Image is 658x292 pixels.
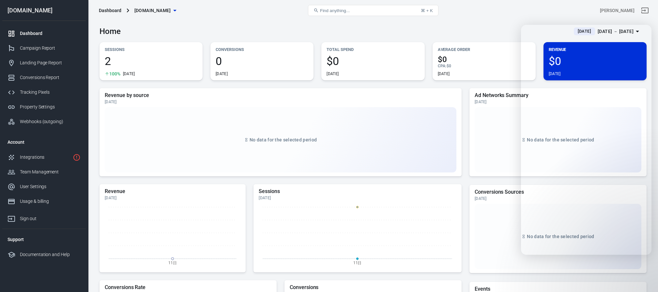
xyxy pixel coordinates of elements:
[600,7,635,14] div: Account id: I2Uq4N7g
[20,169,81,175] div: Team Management
[636,260,651,276] iframe: Intercom live chat
[20,198,81,205] div: Usage & billing
[290,284,456,291] h5: Conversions
[2,26,86,41] a: Dashboard
[20,45,81,52] div: Campaign Report
[475,92,641,99] h5: Ad Networks Summary
[2,232,86,247] li: Support
[20,104,81,110] div: Property Settings
[216,56,308,67] span: 0
[2,56,86,70] a: Landing Page Report
[2,209,86,226] a: Sign out
[2,179,86,194] a: User Settings
[20,59,81,66] div: Landing Page Report
[2,194,86,209] a: Usage & billing
[216,46,308,53] p: Conversions
[320,8,350,13] span: Find anything...
[123,71,135,76] div: [DATE]
[308,5,438,16] button: Find anything...⌘ + K
[259,188,456,195] h5: Sessions
[20,251,81,258] div: Documentation and Help
[475,99,641,105] div: [DATE]
[2,85,86,100] a: Tracking Pixels
[73,154,81,161] svg: 1 networks not verified yet
[327,56,419,67] span: $0
[2,8,86,13] div: [DOMAIN_NAME]
[109,72,120,76] span: 100%
[2,100,86,114] a: Property Settings
[2,114,86,129] a: Webhooks (outgoing)
[134,7,171,15] span: productreviewsweb.com
[105,46,197,53] p: Sessions
[20,89,81,96] div: Tracking Pixels
[438,46,530,53] p: Average Order
[132,5,179,17] button: [DOMAIN_NAME]
[105,195,240,201] div: [DATE]
[438,71,450,76] div: [DATE]
[250,137,317,142] span: No data for the selected period
[353,260,362,265] tspan: 11日
[99,27,121,36] h3: Home
[475,196,641,201] div: [DATE]
[475,189,641,195] h5: Conversions Sources
[105,188,240,195] h5: Revenue
[521,25,651,255] iframe: Intercom live chat
[20,154,70,161] div: Integrations
[20,118,81,125] div: Webhooks (outgoing)
[438,64,447,68] span: CPA :
[2,165,86,179] a: Team Management
[447,64,451,68] span: $0
[105,56,197,67] span: 2
[637,3,653,18] a: Sign out
[259,195,456,201] div: [DATE]
[2,41,86,56] a: Campaign Report
[99,7,121,14] div: Dashboard
[2,70,86,85] a: Conversions Report
[20,183,81,190] div: User Settings
[20,74,81,81] div: Conversions Report
[168,260,177,265] tspan: 11日
[20,30,81,37] div: Dashboard
[327,71,339,76] div: [DATE]
[105,284,271,291] h5: Conversions Rate
[216,71,228,76] div: [DATE]
[2,150,86,165] a: Integrations
[438,56,530,63] span: $0
[2,134,86,150] li: Account
[105,99,456,105] div: [DATE]
[327,46,419,53] p: Total Spend
[105,92,456,99] h5: Revenue by source
[421,8,433,13] div: ⌘ + K
[20,215,81,222] div: Sign out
